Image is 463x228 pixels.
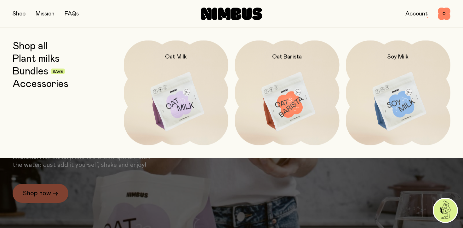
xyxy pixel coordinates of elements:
[65,11,79,17] a: FAQs
[13,78,68,90] a: Accessories
[438,8,450,20] button: 0
[13,53,60,64] a: Plant milks
[346,40,451,145] a: Soy Milk
[36,11,54,17] a: Mission
[124,40,229,145] a: Oat Milk
[165,53,187,61] h2: Oat Milk
[387,53,409,61] h2: Soy Milk
[13,66,48,77] a: Bundles
[405,11,428,17] a: Account
[235,40,340,145] a: Oat Barista
[53,70,63,73] span: Save
[272,53,302,61] h2: Oat Barista
[13,40,48,52] a: Shop all
[434,199,457,222] img: agent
